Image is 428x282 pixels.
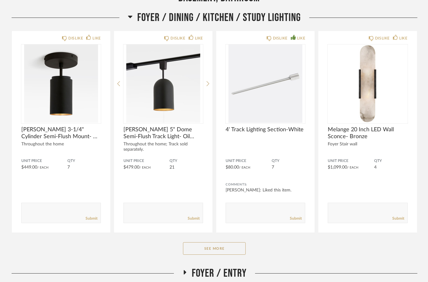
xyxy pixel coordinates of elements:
[123,44,203,123] img: undefined
[297,35,305,41] div: LIKE
[123,142,203,152] div: Throughout the home; Track sold separately.
[226,159,272,164] span: Unit Price
[328,126,407,140] span: Melange 20 Inch LED Wall Sconce- Bronze
[21,159,67,164] span: Unit Price
[374,159,408,164] span: QTY
[123,165,139,170] span: $479.00
[195,35,203,41] div: LIKE
[328,165,347,170] span: $1,099.00
[226,126,305,133] span: 4' Track Lighting Section-White
[374,165,377,170] span: 4
[328,142,407,147] div: Foyer Stair wall
[272,159,305,164] span: QTY
[239,166,250,169] span: / Each
[273,35,288,41] div: DISLIKE
[139,166,151,169] span: / Each
[21,165,37,170] span: $449.00
[67,159,101,164] span: QTY
[226,181,305,188] div: Comments:
[328,44,407,123] img: undefined
[123,159,170,164] span: Unit Price
[399,35,407,41] div: LIKE
[328,159,374,164] span: Unit Price
[137,11,301,24] span: Foyer / Dining / Kitchen / Study Lighting
[392,216,404,221] a: Submit
[68,35,83,41] div: DISLIKE
[347,166,358,169] span: / Each
[290,216,302,221] a: Submit
[37,166,49,169] span: / Each
[21,126,101,140] span: [PERSON_NAME] 3-1/4" Cylinder Semi-Flush Mount- Oil Rubbed Bronze
[188,216,200,221] a: Submit
[226,44,305,123] img: undefined
[92,35,101,41] div: LIKE
[67,165,70,170] span: 7
[226,187,305,193] div: [PERSON_NAME]: Liked this item.
[170,35,185,41] div: DISLIKE
[226,165,239,170] span: $80.00
[183,242,246,255] button: See More
[272,165,274,170] span: 7
[170,159,203,164] span: QTY
[86,216,97,221] a: Submit
[170,165,175,170] span: 21
[192,267,247,280] span: Foyer / Entry
[375,35,390,41] div: DISLIKE
[21,142,101,147] div: Throughout the home
[21,44,101,123] img: undefined
[123,126,203,140] span: [PERSON_NAME] 5" Dome Semi-Flush Track Light- Oil Rubbed Bronze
